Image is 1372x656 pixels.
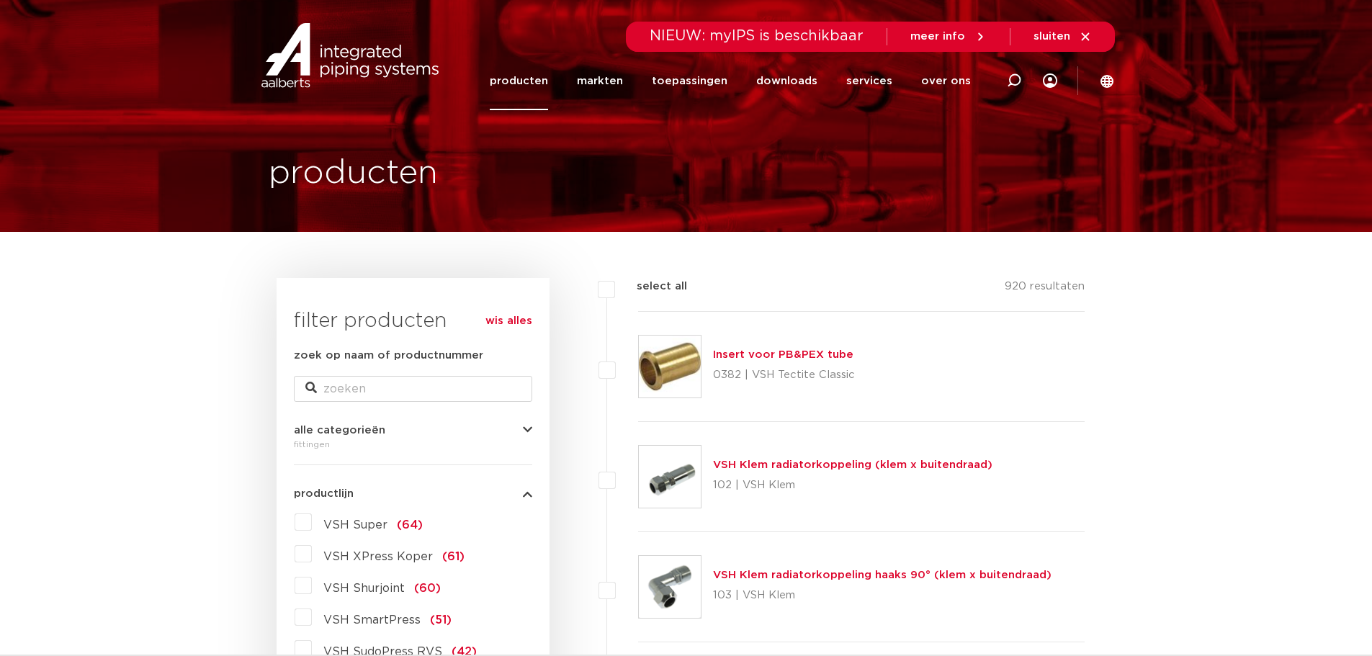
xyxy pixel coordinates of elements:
button: alle categorieën [294,425,532,436]
p: 0382 | VSH Tectite Classic [713,364,855,387]
a: over ons [921,52,971,110]
span: (61) [442,551,465,562]
img: Thumbnail for Insert voor PB&PEX tube [639,336,701,397]
span: VSH SmartPress [323,614,421,626]
h1: producten [269,150,438,197]
span: NIEUW: myIPS is beschikbaar [650,29,864,43]
span: VSH XPress Koper [323,551,433,562]
a: producten [490,52,548,110]
label: zoek op naam of productnummer [294,347,483,364]
a: Insert voor PB&PEX tube [713,349,853,360]
a: services [846,52,892,110]
img: Thumbnail for VSH Klem radiatorkoppeling (klem x buitendraad) [639,446,701,508]
p: 103 | VSH Klem [713,584,1052,607]
div: fittingen [294,436,532,453]
a: VSH Klem radiatorkoppeling (klem x buitendraad) [713,459,992,470]
span: VSH Shurjoint [323,583,405,594]
a: sluiten [1034,30,1092,43]
span: alle categorieën [294,425,385,436]
nav: Menu [490,52,971,110]
p: 102 | VSH Klem [713,474,992,497]
a: markten [577,52,623,110]
label: select all [615,278,687,295]
a: VSH Klem radiatorkoppeling haaks 90° (klem x buitendraad) [713,570,1052,580]
a: toepassingen [652,52,727,110]
span: VSH Super [323,519,387,531]
a: wis alles [485,313,532,330]
input: zoeken [294,376,532,402]
p: 920 resultaten [1005,278,1085,300]
h3: filter producten [294,307,532,336]
img: Thumbnail for VSH Klem radiatorkoppeling haaks 90° (klem x buitendraad) [639,556,701,618]
div: my IPS [1043,52,1057,110]
span: sluiten [1034,31,1070,42]
span: meer info [910,31,965,42]
span: (64) [397,519,423,531]
a: downloads [756,52,817,110]
span: (51) [430,614,452,626]
a: meer info [910,30,987,43]
span: productlijn [294,488,354,499]
button: productlijn [294,488,532,499]
span: (60) [414,583,441,594]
